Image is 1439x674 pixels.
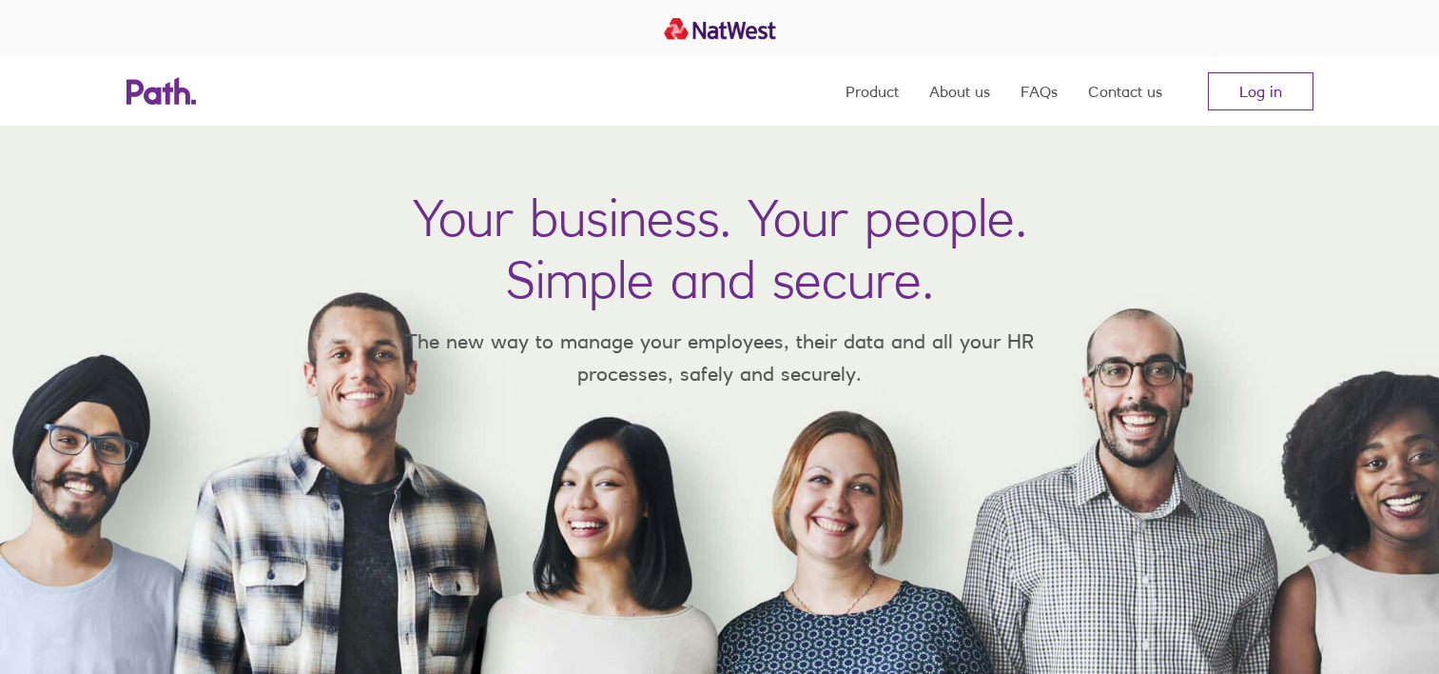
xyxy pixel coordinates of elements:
[378,326,1062,389] p: The new way to manage your employees, their data and all your HR processes, safely and securely.
[846,57,899,126] a: Product
[1208,72,1313,110] a: Log in
[929,57,990,126] a: About us
[413,187,1027,310] h1: Your business. Your people. Simple and secure.
[1021,57,1058,126] a: FAQs
[1088,57,1162,126] a: Contact us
